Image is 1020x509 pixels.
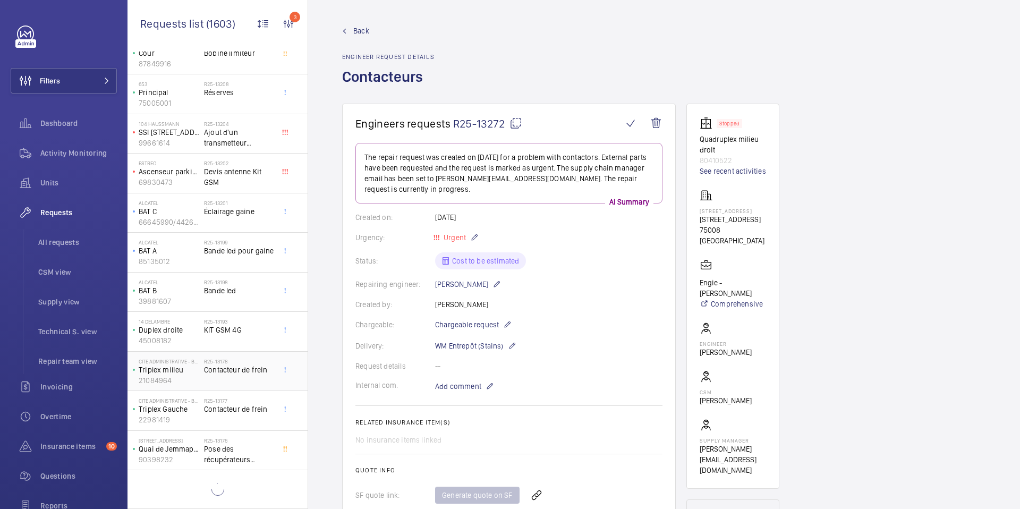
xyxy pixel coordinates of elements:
a: Comprehensive [700,299,766,309]
span: KIT GSM 4G [204,325,274,335]
span: Technical S. view [38,326,117,337]
p: 87849916 [139,58,200,69]
p: BAT C [139,206,200,217]
p: Supply manager [700,437,766,444]
p: 653 [139,81,200,87]
p: Triplex Gauche [139,404,200,414]
span: Devis antenne Kit GSM [204,166,274,188]
p: BAT A [139,245,200,256]
p: Stopped [719,122,739,125]
p: [PERSON_NAME][EMAIL_ADDRESS][DOMAIN_NAME] [700,444,766,476]
p: Quadruplex milieu droit [700,134,766,155]
p: WM Entrepôt (Stains) [435,340,516,352]
span: Éclairage gaine [204,206,274,217]
span: Back [353,26,369,36]
span: Requests list [140,17,206,30]
h1: Contacteurs [342,67,435,104]
p: Cite Administrative - BORUCHOWITS [139,358,200,364]
p: Engineer [700,341,752,347]
p: BAT B [139,285,200,296]
span: Questions [40,471,117,481]
span: Bobine limiteur [204,48,274,58]
p: ALCATEL [139,279,200,285]
p: ALCATEL [139,239,200,245]
h2: R25-13177 [204,397,274,404]
h2: Related insurance item(s) [355,419,662,426]
h2: R25-13204 [204,121,274,127]
span: Supply view [38,296,117,307]
h2: Quote info [355,466,662,474]
p: 80410522 [700,155,766,166]
span: Chargeable request [435,319,499,330]
p: 99661614 [139,138,200,148]
p: [PERSON_NAME] [700,347,752,358]
p: Cite Administrative - BORUCHOWITS [139,397,200,404]
p: 22981419 [139,414,200,425]
span: Bande led [204,285,274,296]
span: Repair team view [38,356,117,367]
p: [PERSON_NAME] [435,278,501,291]
p: 14 Delambre [139,318,200,325]
h2: R25-13178 [204,358,274,364]
span: Bande led pour gaine [204,245,274,256]
a: See recent activities [700,166,766,176]
p: Engie - [PERSON_NAME] [700,277,766,299]
span: R25-13272 [453,117,522,130]
p: 21084964 [139,375,200,386]
p: CSM [700,389,752,395]
span: Engineers requests [355,117,451,130]
p: Quai de Jemmapes [139,444,200,454]
span: Filters [40,75,60,86]
span: Pose des récupérateurs d'huile [204,444,274,465]
h2: R25-13193 [204,318,274,325]
span: Contacteur de frein [204,364,274,375]
span: CSM view [38,267,117,277]
span: Requests [40,207,117,218]
p: 75005001 [139,98,200,108]
span: Contacteur de frein [204,404,274,414]
h2: Engineer request details [342,53,435,61]
h2: R25-13198 [204,279,274,285]
h2: R25-13201 [204,200,274,206]
p: [STREET_ADDRESS] [700,214,766,225]
span: Overtime [40,411,117,422]
p: ALCATEL [139,200,200,206]
h2: R25-13176 [204,437,274,444]
p: 75008 [GEOGRAPHIC_DATA] [700,225,766,246]
span: Urgent [441,233,466,242]
span: Dashboard [40,118,117,129]
p: Cour [139,48,200,58]
span: Réserves [204,87,274,98]
span: Units [40,177,117,188]
p: AI Summary [605,197,653,207]
h2: R25-13202 [204,160,274,166]
p: SSI [STREET_ADDRESS] [139,127,200,138]
p: [STREET_ADDRESS] [700,208,766,214]
p: ESTREO [139,160,200,166]
p: Ascenseur parking [139,166,200,177]
p: 85135012 [139,256,200,267]
span: Invoicing [40,381,117,392]
p: 39881607 [139,296,200,307]
p: [PERSON_NAME] [700,395,752,406]
p: Duplex droite [139,325,200,335]
p: Triplex milieu [139,364,200,375]
span: Add comment [435,381,481,392]
span: 10 [106,442,117,451]
p: 90398232 [139,454,200,465]
p: 66645990/44262631 [139,217,200,227]
h2: R25-13208 [204,81,274,87]
p: The repair request was created on [DATE] for a problem with contactors. External parts have been ... [364,152,653,194]
span: Insurance items [40,441,102,452]
h2: R25-13199 [204,239,274,245]
p: 69830473 [139,177,200,188]
p: 45008182 [139,335,200,346]
img: elevator.svg [700,117,717,130]
span: All requests [38,237,117,248]
span: Ajout d'un transmetteur téléphonique [204,127,274,148]
p: Principal [139,87,200,98]
p: [STREET_ADDRESS] [139,437,200,444]
span: Activity Monitoring [40,148,117,158]
p: 104 Haussmann [139,121,200,127]
button: Filters [11,68,117,94]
